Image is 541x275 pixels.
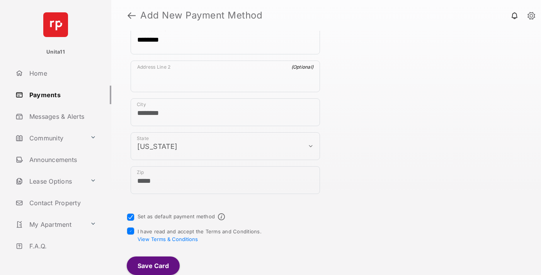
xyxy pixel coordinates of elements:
[138,213,215,219] label: Set as default payment method
[12,129,87,147] a: Community
[138,228,262,242] span: I have read and accept the Terms and Conditions.
[12,237,111,255] a: F.A.Q.
[12,150,111,169] a: Announcements
[12,172,87,191] a: Lease Options
[131,132,320,160] div: payment_method_screening[postal_addresses][administrativeArea]
[43,12,68,37] img: svg+xml;base64,PHN2ZyB4bWxucz0iaHR0cDovL3d3dy53My5vcmcvMjAwMC9zdmciIHdpZHRoPSI2NCIgaGVpZ2h0PSI2NC...
[131,166,320,194] div: payment_method_screening[postal_addresses][postalCode]
[12,215,87,234] a: My Apartment
[12,107,111,126] a: Messages & Alerts
[131,61,320,92] div: payment_method_screening[postal_addresses][addressLine2]
[131,23,320,54] div: payment_method_screening[postal_addresses][addressLine1]
[140,11,262,20] strong: Add New Payment Method
[12,194,111,212] a: Contact Property
[127,256,180,275] button: Save Card
[138,236,198,242] button: I have read and accept the Terms and Conditions.
[131,98,320,126] div: payment_method_screening[postal_addresses][locality]
[12,86,111,104] a: Payments
[46,48,65,56] p: Unita11
[218,213,225,220] span: Default payment method info
[12,64,111,83] a: Home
